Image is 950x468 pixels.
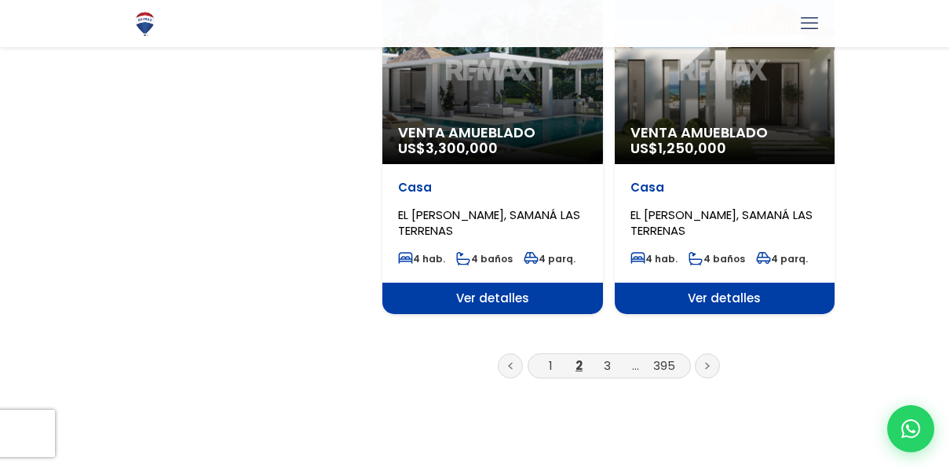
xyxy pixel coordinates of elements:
[756,252,808,265] span: 4 parq.
[615,283,835,314] span: Ver detalles
[630,207,813,239] span: EL [PERSON_NAME], SAMANÁ LAS TERRENAS
[456,252,513,265] span: 4 baños
[549,357,553,374] a: 1
[630,180,820,196] p: Casa
[689,252,745,265] span: 4 baños
[653,357,675,374] a: 395
[632,357,639,374] a: ...
[398,125,587,141] span: Venta Amueblado
[575,357,583,374] a: 2
[630,125,820,141] span: Venta Amueblado
[131,10,159,38] img: Logo de REMAX
[658,138,726,158] span: 1,250,000
[630,138,726,158] span: US$
[398,180,587,196] p: Casa
[796,10,823,37] a: mobile menu
[398,138,498,158] span: US$
[398,207,580,239] span: EL [PERSON_NAME], SAMANÁ LAS TERRENAS
[398,252,445,265] span: 4 hab.
[524,252,575,265] span: 4 parq.
[382,283,603,314] span: Ver detalles
[630,252,678,265] span: 4 hab.
[426,138,498,158] span: 3,300,000
[604,357,611,374] a: 3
